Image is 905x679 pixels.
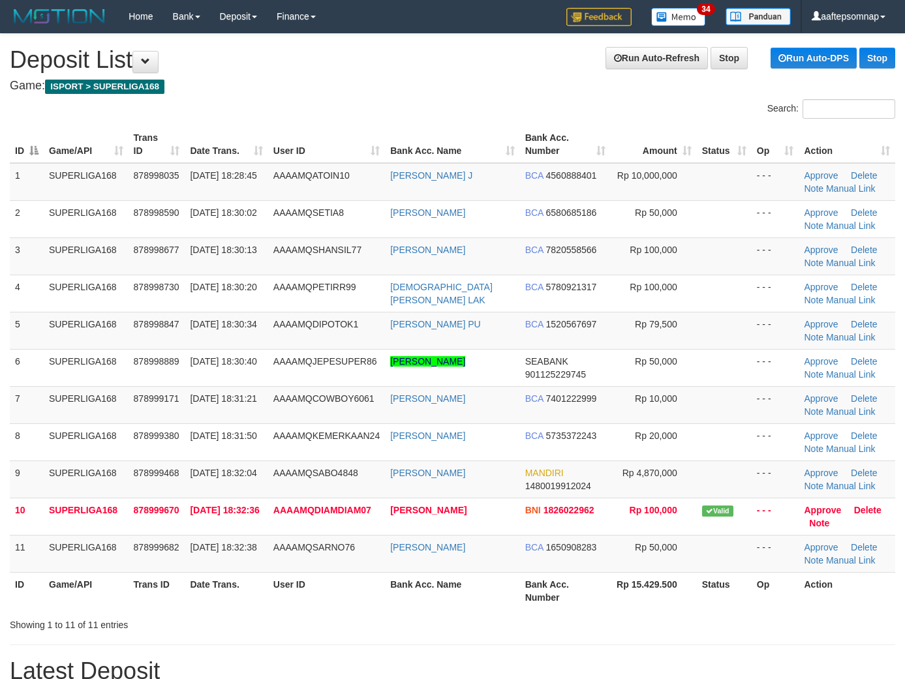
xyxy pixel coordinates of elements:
[268,126,385,163] th: User ID: activate to sort column ascending
[804,207,838,218] a: Approve
[752,423,799,460] td: - - -
[566,8,632,26] img: Feedback.jpg
[697,126,752,163] th: Status: activate to sort column ascending
[826,295,876,305] a: Manual Link
[129,572,185,609] th: Trans ID
[10,498,44,535] td: 10
[804,393,838,404] a: Approve
[268,572,385,609] th: User ID
[606,47,708,69] a: Run Auto-Refresh
[752,535,799,572] td: - - -
[752,275,799,312] td: - - -
[134,393,179,404] span: 878999171
[10,163,44,201] td: 1
[44,237,129,275] td: SUPERLIGA168
[385,572,519,609] th: Bank Acc. Name
[826,406,876,417] a: Manual Link
[190,207,256,218] span: [DATE] 18:30:02
[273,282,356,292] span: AAAAMQPETIRR99
[851,468,877,478] a: Delete
[804,468,838,478] a: Approve
[752,349,799,386] td: - - -
[635,319,677,329] span: Rp 79,500
[134,356,179,367] span: 878998889
[826,444,876,454] a: Manual Link
[859,48,895,68] a: Stop
[273,505,371,515] span: AAAAMQDIAMDIAM07
[826,183,876,194] a: Manual Link
[711,47,748,69] a: Stop
[635,542,677,552] span: Rp 50,000
[390,468,465,478] a: [PERSON_NAME]
[134,245,179,255] span: 878998677
[804,542,838,552] a: Approve
[390,505,467,515] a: [PERSON_NAME]
[10,7,109,26] img: MOTION_logo.png
[190,319,256,329] span: [DATE] 18:30:34
[752,126,799,163] th: Op: activate to sort column ascending
[44,386,129,423] td: SUPERLIGA168
[767,99,895,119] label: Search:
[752,163,799,201] td: - - -
[635,356,677,367] span: Rp 50,000
[190,542,256,552] span: [DATE] 18:32:38
[520,126,611,163] th: Bank Acc. Number: activate to sort column ascending
[190,468,256,478] span: [DATE] 18:32:04
[611,572,696,609] th: Rp 15.429.500
[44,423,129,460] td: SUPERLIGA168
[630,245,677,255] span: Rp 100,000
[44,275,129,312] td: SUPERLIGA168
[134,170,179,181] span: 878998035
[804,430,838,441] a: Approve
[546,170,597,181] span: Copy 4560888401 to clipboard
[804,356,838,367] a: Approve
[851,282,877,292] a: Delete
[10,126,44,163] th: ID: activate to sort column descending
[635,430,677,441] span: Rp 20,000
[635,393,677,404] span: Rp 10,000
[134,542,179,552] span: 878999682
[804,481,823,491] a: Note
[44,312,129,349] td: SUPERLIGA168
[546,430,597,441] span: Copy 5735372243 to clipboard
[630,282,677,292] span: Rp 100,000
[804,245,838,255] a: Approve
[10,237,44,275] td: 3
[804,406,823,417] a: Note
[525,170,544,181] span: BCA
[10,349,44,386] td: 6
[190,282,256,292] span: [DATE] 18:30:20
[546,393,597,404] span: Copy 7401222999 to clipboard
[803,99,895,119] input: Search:
[851,319,877,329] a: Delete
[10,423,44,460] td: 8
[851,542,877,552] a: Delete
[525,481,591,491] span: Copy 1480019912024 to clipboard
[134,468,179,478] span: 878999468
[273,430,380,441] span: AAAAMQKEMERKAAN24
[185,126,268,163] th: Date Trans.: activate to sort column ascending
[520,572,611,609] th: Bank Acc. Number
[726,8,791,25] img: panduan.png
[651,8,706,26] img: Button%20Memo.svg
[799,126,895,163] th: Action: activate to sort column ascending
[273,170,350,181] span: AAAAMQATOIN10
[851,430,877,441] a: Delete
[809,518,829,528] a: Note
[546,245,597,255] span: Copy 7820558566 to clipboard
[752,386,799,423] td: - - -
[546,542,597,552] span: Copy 1650908283 to clipboard
[134,282,179,292] span: 878998730
[752,200,799,237] td: - - -
[273,319,358,329] span: AAAAMQDIPOTOK1
[546,282,597,292] span: Copy 5780921317 to clipboard
[611,126,696,163] th: Amount: activate to sort column ascending
[44,498,129,535] td: SUPERLIGA168
[273,207,344,218] span: AAAAMQSETIA8
[804,282,838,292] a: Approve
[851,356,877,367] a: Delete
[804,170,838,181] a: Approve
[826,220,876,231] a: Manual Link
[799,572,895,609] th: Action
[525,505,541,515] span: BNI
